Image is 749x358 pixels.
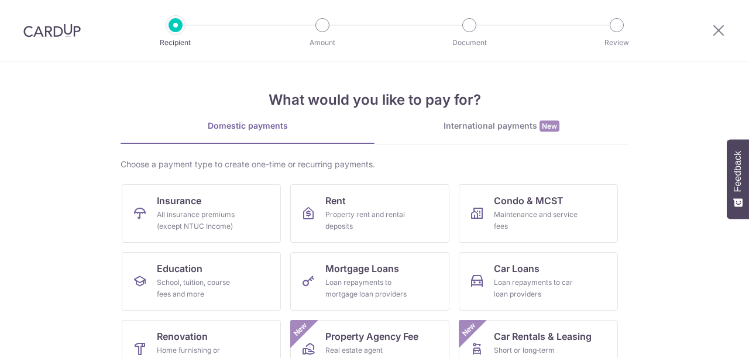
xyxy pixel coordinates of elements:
span: Condo & MCST [494,194,564,208]
a: Condo & MCSTMaintenance and service fees [459,184,618,243]
div: Domestic payments [121,120,374,132]
div: Choose a payment type to create one-time or recurring payments. [121,159,628,170]
span: Mortgage Loans [325,261,399,276]
div: Property rent and rental deposits [325,209,410,232]
p: Review [573,37,660,49]
a: EducationSchool, tuition, course fees and more [122,252,281,311]
span: Education [157,261,202,276]
img: CardUp [23,23,81,37]
span: New [291,320,310,339]
span: Car Rentals & Leasing [494,329,592,343]
p: Recipient [132,37,219,49]
span: Feedback [733,151,743,192]
a: Car LoansLoan repayments to car loan providers [459,252,618,311]
a: InsuranceAll insurance premiums (except NTUC Income) [122,184,281,243]
a: Mortgage LoansLoan repayments to mortgage loan providers [290,252,449,311]
div: Loan repayments to mortgage loan providers [325,277,410,300]
span: Insurance [157,194,201,208]
div: School, tuition, course fees and more [157,277,241,300]
span: Renovation [157,329,208,343]
span: Car Loans [494,261,540,276]
div: All insurance premiums (except NTUC Income) [157,209,241,232]
div: Maintenance and service fees [494,209,578,232]
span: New [459,320,479,339]
div: Loan repayments to car loan providers [494,277,578,300]
span: New [540,121,559,132]
span: Rent [325,194,346,208]
p: Amount [279,37,366,49]
p: Document [426,37,513,49]
div: International payments [374,120,628,132]
span: Property Agency Fee [325,329,418,343]
a: RentProperty rent and rental deposits [290,184,449,243]
h4: What would you like to pay for? [121,89,628,111]
button: Feedback - Show survey [727,139,749,219]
